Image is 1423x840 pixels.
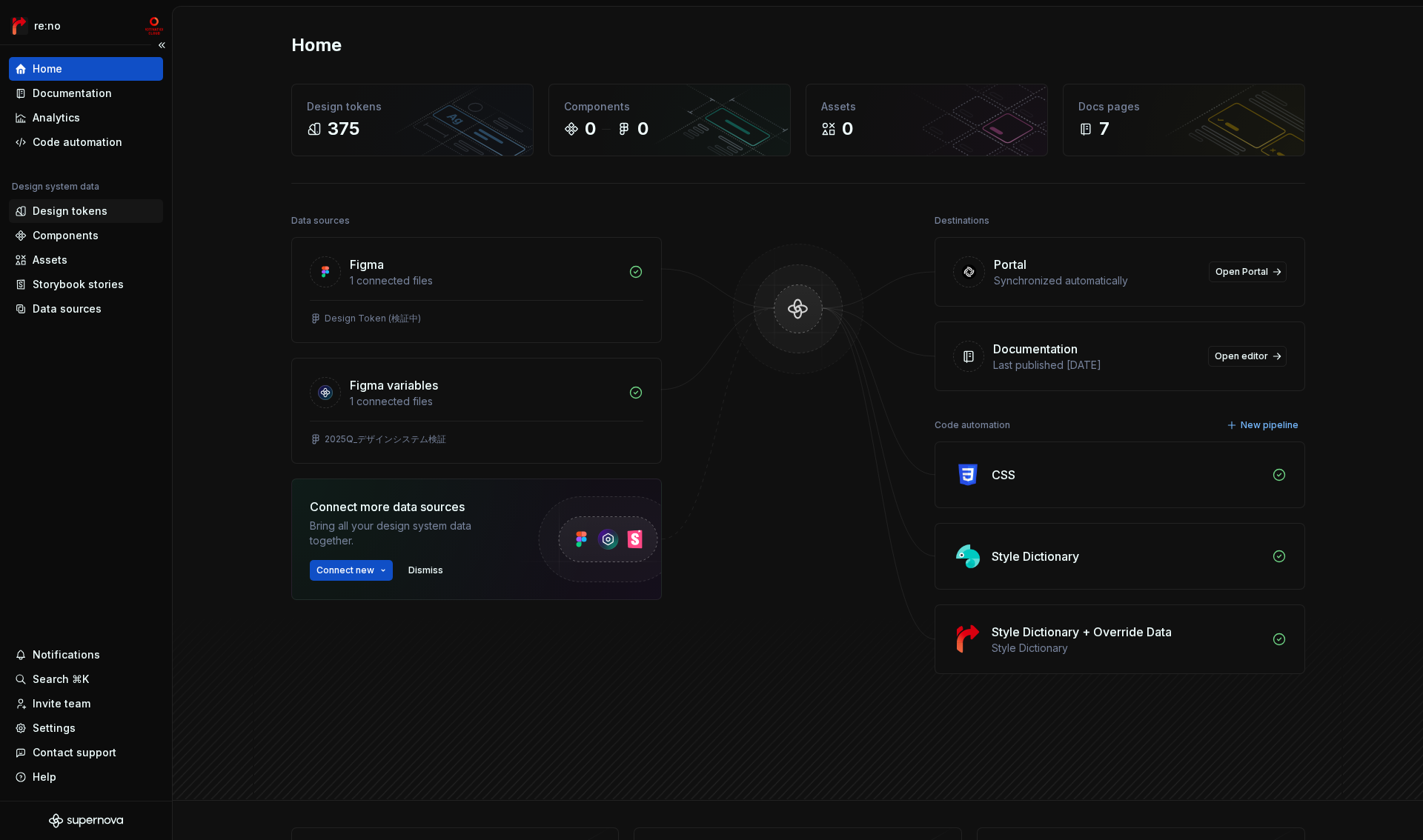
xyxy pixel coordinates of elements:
a: Components00 [548,84,791,156]
img: 4ec385d3-6378-425b-8b33-6545918efdc5.png [10,17,28,35]
h2: Home [291,33,342,57]
div: 0 [637,117,649,141]
div: Components [33,228,99,243]
a: Design tokens [9,199,163,223]
div: Style Dictionary [992,641,1263,656]
div: Design tokens [307,99,518,114]
button: Connect new [310,560,393,581]
div: Settings [33,721,76,736]
a: Analytics [9,106,163,130]
div: Connect more data sources [310,498,510,516]
div: 7 [1099,117,1109,141]
a: Components [9,224,163,247]
a: Open editor [1208,346,1287,367]
div: Components [564,99,775,114]
div: Documentation [993,340,1078,358]
div: Code automation [33,135,122,150]
a: Data sources [9,297,163,321]
div: Analytics [33,110,80,125]
div: Style Dictionary + Override Data [992,623,1172,641]
div: Design tokens [33,204,107,219]
div: Last published [DATE] [993,358,1199,373]
div: Figma [350,256,384,273]
svg: Supernova Logo [49,813,123,828]
div: Design system data [12,181,99,193]
div: Notifications [33,647,100,662]
button: Contact support [9,741,163,764]
div: CSS [992,466,1015,484]
a: Figma variables1 connected files2025Q_デザインシステム検証 [291,358,662,464]
button: Collapse sidebar [151,35,172,56]
div: 0 [842,117,853,141]
a: Settings [9,716,163,740]
div: Home [33,61,62,76]
a: Code automation [9,130,163,154]
a: Invite team [9,692,163,716]
div: Code automation [935,415,1010,436]
a: Open Portal [1209,261,1287,282]
div: Figma variables [350,376,438,394]
div: Search ⌘K [33,672,89,687]
div: Synchronized automatically [994,273,1200,288]
div: 0 [585,117,596,141]
span: Dismiss [408,564,443,576]
a: Figma1 connected filesDesign Token (検証中) [291,237,662,343]
div: Contact support [33,745,116,760]
div: Documentation [33,86,112,101]
a: Design tokens375 [291,84,534,156]
button: Search ⌘K [9,667,163,691]
div: Style Dictionary [992,547,1079,565]
div: Assets [33,253,67,267]
span: Connect new [316,564,374,576]
div: Data sources [33,301,102,316]
div: Storybook stories [33,277,124,292]
button: Help [9,765,163,789]
a: Storybook stories [9,273,163,296]
a: Home [9,57,163,81]
div: Destinations [935,210,989,231]
div: Assets [821,99,1032,114]
div: 1 connected files [350,394,620,409]
span: New pipeline [1241,419,1298,431]
div: 1 connected files [350,273,620,288]
div: 375 [328,117,359,141]
button: New pipeline [1222,415,1305,436]
div: 2025Q_デザインシステム検証 [325,433,446,445]
div: Design Token (検証中) [325,313,421,324]
div: Data sources [291,210,350,231]
div: Bring all your design system data together. [310,519,510,548]
div: re:no [34,19,61,33]
button: Notifications [9,643,163,667]
a: Assets [9,248,163,272]
img: mc-develop [145,17,163,35]
div: Invite team [33,696,90,711]
a: Assets0 [806,84,1048,156]
span: Open Portal [1215,266,1268,278]
button: Dismiss [402,560,450,581]
button: re:nomc-develop [3,10,169,41]
a: Documentation [9,81,163,105]
div: Portal [994,256,1026,273]
span: Open editor [1215,350,1268,362]
div: Help [33,770,56,784]
a: Docs pages7 [1063,84,1305,156]
div: Docs pages [1078,99,1290,114]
